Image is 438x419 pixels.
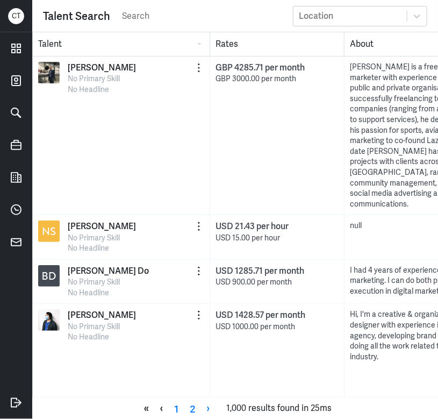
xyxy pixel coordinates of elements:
div: Talent Search [43,8,110,24]
span: No Primary Skill [68,74,120,83]
span: ‹ [155,400,169,416]
a: [PERSON_NAME] [68,221,136,232]
span: No Primary Skill [68,233,120,243]
span: GBP 4285.71 per month [216,62,305,73]
span: No Primary Skill [68,322,120,331]
span: USD 21.43 per hour [216,221,289,232]
a: [PERSON_NAME] [68,309,136,321]
a: Next page [202,400,216,416]
span: USD 900.00 per month [216,277,292,287]
span: GBP 3000.00 per month [216,74,296,83]
div: C T [8,8,24,24]
span: No Headline [68,84,109,94]
a: Page 2 [185,400,202,416]
span: USD 1285.71 per month [216,265,304,276]
span: 1,000 results found in 25ms [227,400,332,416]
span: No Primary Skill [68,277,120,287]
div: Location [299,10,333,22]
span: USD 15.00 per hour [216,233,280,243]
span: USD 1428.57 per month [216,309,305,321]
div: Rates [210,32,344,56]
span: No Headline [68,288,109,297]
span: USD 1000.00 per month [216,322,295,331]
div: Talent [33,32,210,56]
input: Search [121,8,288,24]
span: No Headline [68,243,109,253]
a: Page 1 [169,400,185,416]
a: [PERSON_NAME] [68,62,136,74]
a: [PERSON_NAME] Do [68,265,149,277]
span: « [139,400,155,416]
span: No Headline [68,332,109,342]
